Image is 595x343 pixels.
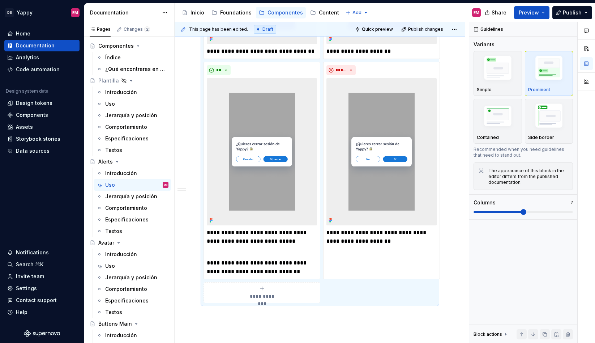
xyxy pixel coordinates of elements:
[4,271,80,282] a: Invite team
[105,332,137,339] div: Introducción
[87,156,171,168] a: Alerts
[4,145,80,157] a: Data sources
[319,9,339,16] div: Content
[1,5,82,20] button: DSYappyEM
[98,77,119,84] div: Plantilla
[98,158,113,165] div: Alerts
[408,26,443,32] span: Publish changes
[16,249,49,256] div: Notifications
[189,26,248,32] span: This page has been edited.
[474,99,522,144] button: placeholderContained
[94,283,171,295] a: Comportamiento
[94,202,171,214] a: Comportamiento
[209,7,254,18] a: Foundations
[474,10,479,16] div: EM
[16,54,39,61] div: Analytics
[105,193,157,200] div: Jerarquía y posición
[179,7,207,18] a: Inicio
[267,9,303,16] div: Componentes
[4,28,80,39] a: Home
[105,216,149,223] div: Especificaciones
[528,101,570,133] img: placeholder
[4,40,80,51] a: Documentation
[164,181,167,189] div: EM
[191,9,204,16] div: Inicio
[362,26,393,32] span: Quick preview
[105,112,157,119] div: Jerarquía y posición
[90,26,111,32] div: Pages
[94,330,171,341] a: Introducción
[105,274,157,281] div: Jerarquía y posición
[87,40,171,52] a: Componentes
[4,133,80,145] a: Storybook stories
[353,24,396,34] button: Quick preview
[474,41,495,48] div: Variants
[474,329,509,339] div: Block actions
[94,121,171,133] a: Comportamiento
[105,204,147,212] div: Comportamiento
[105,262,115,270] div: Uso
[87,318,171,330] a: Buttons Main
[16,123,33,131] div: Assets
[105,285,147,293] div: Comportamiento
[16,273,44,280] div: Invite team
[24,330,60,337] svg: Supernova Logo
[105,54,121,61] div: Índice
[16,285,37,292] div: Settings
[94,133,171,144] a: Especificaciones
[528,54,570,85] img: placeholder
[105,89,137,96] div: Introducción
[326,78,437,225] img: 7a239947-ae70-44da-94a0-7d7f113331c2.png
[220,9,252,16] div: Foundations
[256,7,306,18] a: Componentes
[72,10,78,16] div: EM
[514,6,549,19] button: Preview
[105,228,122,235] div: Textos
[16,99,52,107] div: Design tokens
[477,54,519,85] img: placeholder
[4,283,80,294] a: Settings
[94,225,171,237] a: Textos
[16,147,50,154] div: Data sources
[4,259,80,270] button: Search ⌘K
[94,63,171,75] a: ¿Qué encontraras en cada sección?
[105,251,137,258] div: Introducción
[94,144,171,156] a: Textos
[492,9,506,16] span: Share
[94,306,171,318] a: Textos
[179,5,342,20] div: Page tree
[105,147,122,154] div: Textos
[5,8,14,17] div: DS
[94,98,171,110] a: Uso
[94,249,171,260] a: Introducción
[4,109,80,121] a: Components
[94,260,171,272] a: Uso
[343,8,371,18] button: Add
[352,10,361,16] span: Add
[105,65,165,73] div: ¿Qué encontraras en cada sección?
[94,86,171,98] a: Introducción
[528,135,554,140] p: Side border
[399,24,446,34] button: Publish changes
[94,52,171,63] a: Índice
[552,6,592,19] button: Publish
[87,237,171,249] a: Avatar
[528,87,550,93] p: Prominent
[207,78,317,225] img: e7ad936f-b671-4201-bc90-cef134afb283.png
[94,214,171,225] a: Especificaciones
[105,181,115,189] div: Uso
[17,9,33,16] div: Yappy
[4,247,80,258] button: Notifications
[16,261,43,268] div: Search ⌘K
[4,121,80,133] a: Assets
[474,51,522,96] button: placeholderSimple
[94,179,171,191] a: UsoEM
[16,297,57,304] div: Contact support
[94,110,171,121] a: Jerarquía y posición
[262,26,273,32] span: Draft
[94,191,171,202] a: Jerarquía y posición
[307,7,342,18] a: Content
[105,123,147,131] div: Comportamiento
[87,75,171,86] a: Plantilla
